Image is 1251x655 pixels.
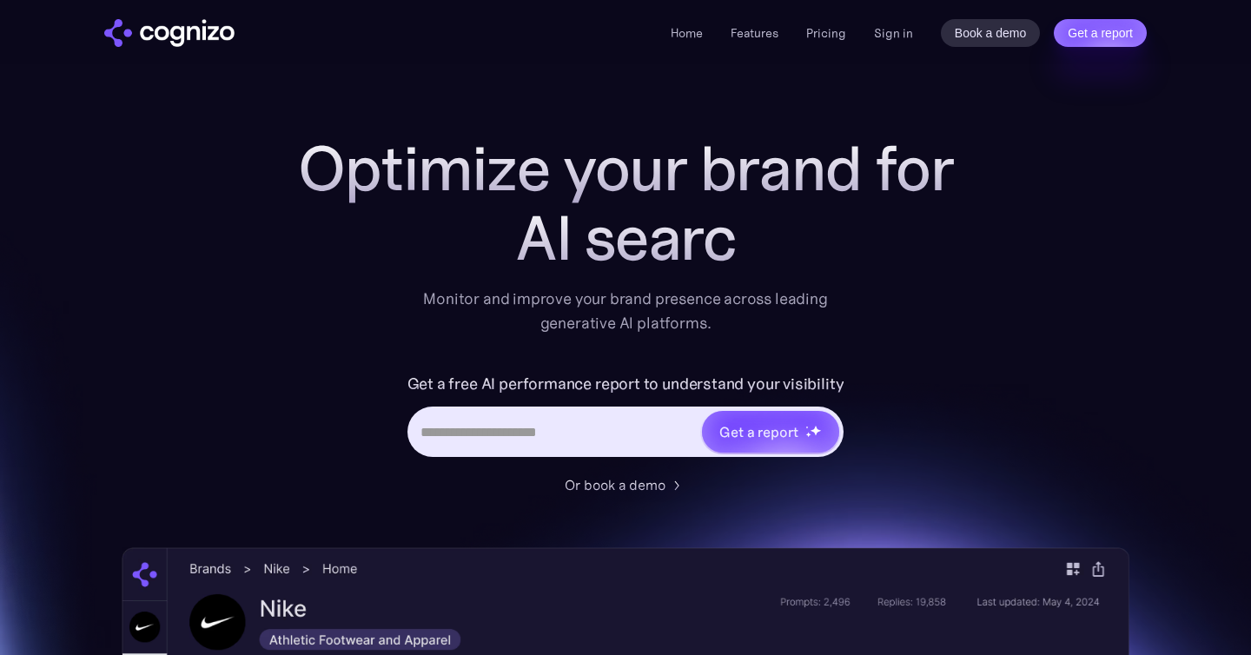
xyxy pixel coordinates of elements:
a: Sign in [874,23,913,43]
a: Get a report [1054,19,1147,47]
label: Get a free AI performance report to understand your visibility [407,370,844,398]
a: home [104,19,235,47]
div: Monitor and improve your brand presence across leading generative AI platforms. [412,287,839,335]
form: Hero URL Input Form [407,370,844,466]
a: Get a reportstarstarstar [700,409,841,454]
a: Pricing [806,25,846,41]
img: cognizo logo [104,19,235,47]
a: Features [731,25,778,41]
a: Home [671,25,703,41]
div: AI searc [278,203,973,273]
a: Or book a demo [565,474,686,495]
img: star [805,426,808,428]
img: star [805,432,811,438]
a: Book a demo [941,19,1041,47]
div: Get a report [719,421,798,442]
h1: Optimize your brand for [278,134,973,203]
img: star [810,425,821,436]
div: Or book a demo [565,474,665,495]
